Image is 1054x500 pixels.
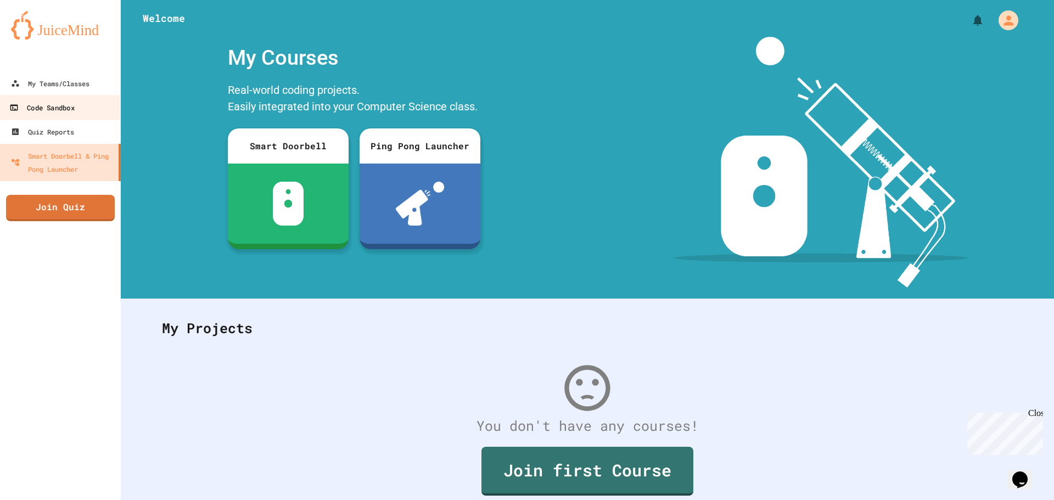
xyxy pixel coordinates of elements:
[396,182,445,226] img: ppl-with-ball.png
[228,128,349,164] div: Smart Doorbell
[481,447,693,496] a: Join first Course
[11,11,110,40] img: logo-orange.svg
[9,101,74,115] div: Code Sandbox
[1008,456,1043,489] iframe: chat widget
[674,37,968,288] img: banner-image-my-projects.png
[11,125,74,138] div: Quiz Reports
[151,307,1024,350] div: My Projects
[11,149,114,176] div: Smart Doorbell & Ping Pong Launcher
[987,8,1021,33] div: My Account
[6,195,115,221] a: Join Quiz
[222,79,486,120] div: Real-world coding projects. Easily integrated into your Computer Science class.
[951,11,987,30] div: My Notifications
[273,182,304,226] img: sdb-white.svg
[963,408,1043,455] iframe: chat widget
[360,128,480,164] div: Ping Pong Launcher
[4,4,76,70] div: Chat with us now!Close
[222,37,486,79] div: My Courses
[11,77,89,90] div: My Teams/Classes
[151,415,1024,436] div: You don't have any courses!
